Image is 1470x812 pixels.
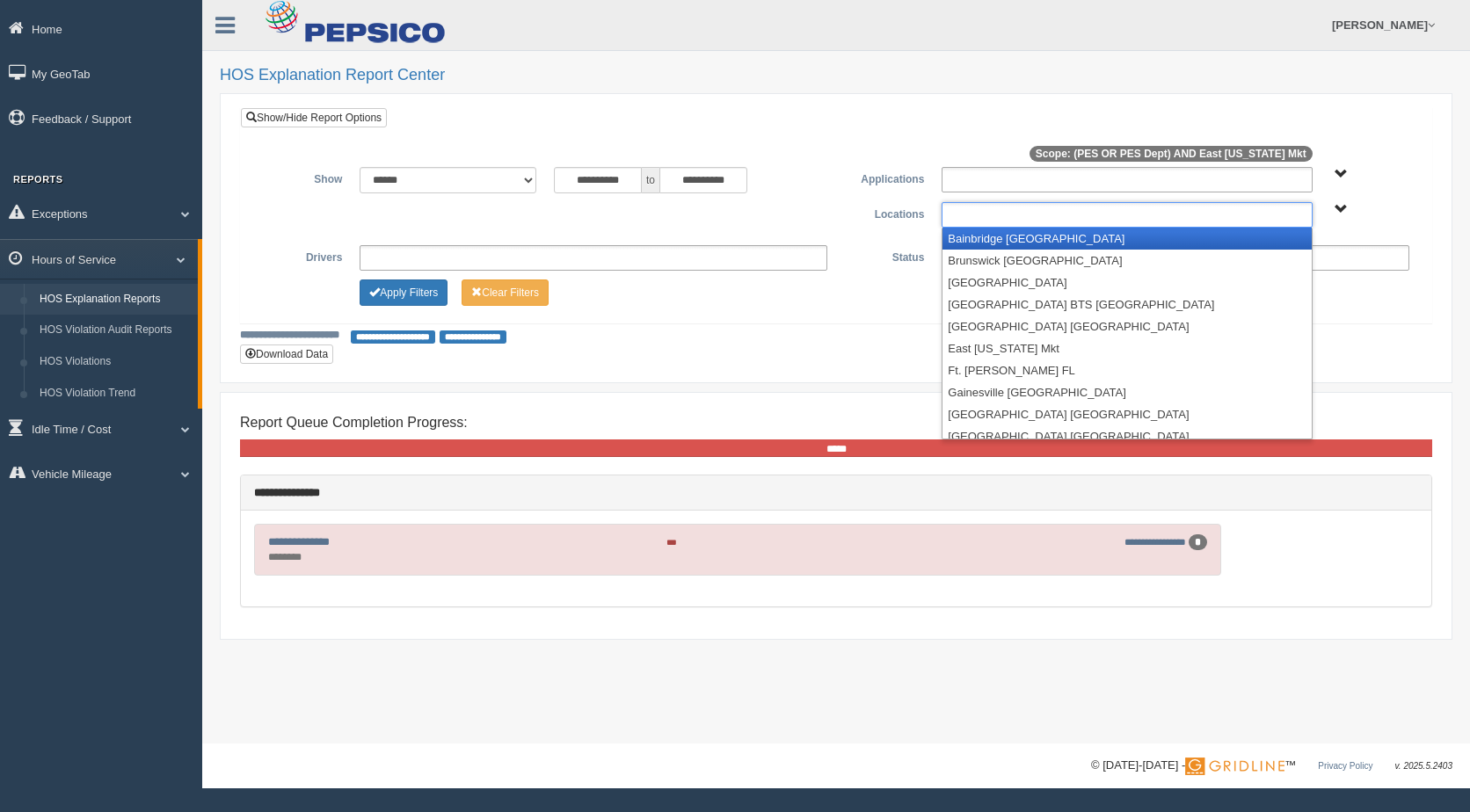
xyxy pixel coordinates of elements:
button: Download Data [240,344,333,364]
span: Scope: (PES OR PES Dept) AND East [US_STATE] Mkt [1030,146,1313,162]
label: Drivers [254,245,351,266]
h2: HOS Explanation Report Center [220,67,1452,84]
li: [GEOGRAPHIC_DATA] [GEOGRAPHIC_DATA] [942,403,1311,425]
div: © [DATE]-[DATE] - ™ [1091,757,1452,775]
label: Applications [836,167,933,188]
h4: Report Queue Completion Progress: [240,415,1432,431]
label: Status [836,245,933,266]
li: Bainbridge [GEOGRAPHIC_DATA] [942,228,1311,250]
a: HOS Violation Audit Reports [32,315,198,346]
a: Show/Hide Report Options [241,108,387,127]
span: to [642,167,659,193]
button: Change Filter Options [462,279,549,306]
a: Privacy Policy [1318,761,1372,771]
li: Ft. [PERSON_NAME] FL [942,359,1311,381]
li: Brunswick [GEOGRAPHIC_DATA] [942,250,1311,272]
img: Gridline [1185,758,1284,775]
a: HOS Explanation Reports [32,284,198,315]
span: v. 2025.5.2403 [1395,761,1452,771]
a: HOS Violation Trend [32,378,198,410]
li: [GEOGRAPHIC_DATA] BTS [GEOGRAPHIC_DATA] [942,294,1311,315]
li: East [US_STATE] Mkt [942,337,1311,359]
button: Change Filter Options [360,279,448,306]
label: Locations [836,202,933,223]
label: Show [254,167,351,188]
li: Gainesville [GEOGRAPHIC_DATA] [942,381,1311,403]
li: [GEOGRAPHIC_DATA] [942,272,1311,294]
li: [GEOGRAPHIC_DATA] [GEOGRAPHIC_DATA] [942,315,1311,337]
li: [GEOGRAPHIC_DATA] [GEOGRAPHIC_DATA] [942,425,1311,447]
a: HOS Violations [32,346,198,378]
